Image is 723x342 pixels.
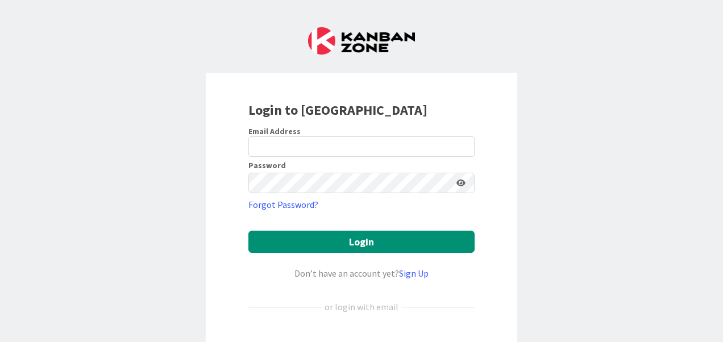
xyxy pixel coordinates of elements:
label: Email Address [248,126,301,136]
label: Password [248,161,286,169]
div: or login with email [322,300,401,314]
div: Don’t have an account yet? [248,266,475,280]
img: Kanban Zone [308,27,415,55]
a: Sign Up [399,268,429,279]
button: Login [248,231,475,253]
a: Forgot Password? [248,198,318,211]
b: Login to [GEOGRAPHIC_DATA] [248,101,427,119]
